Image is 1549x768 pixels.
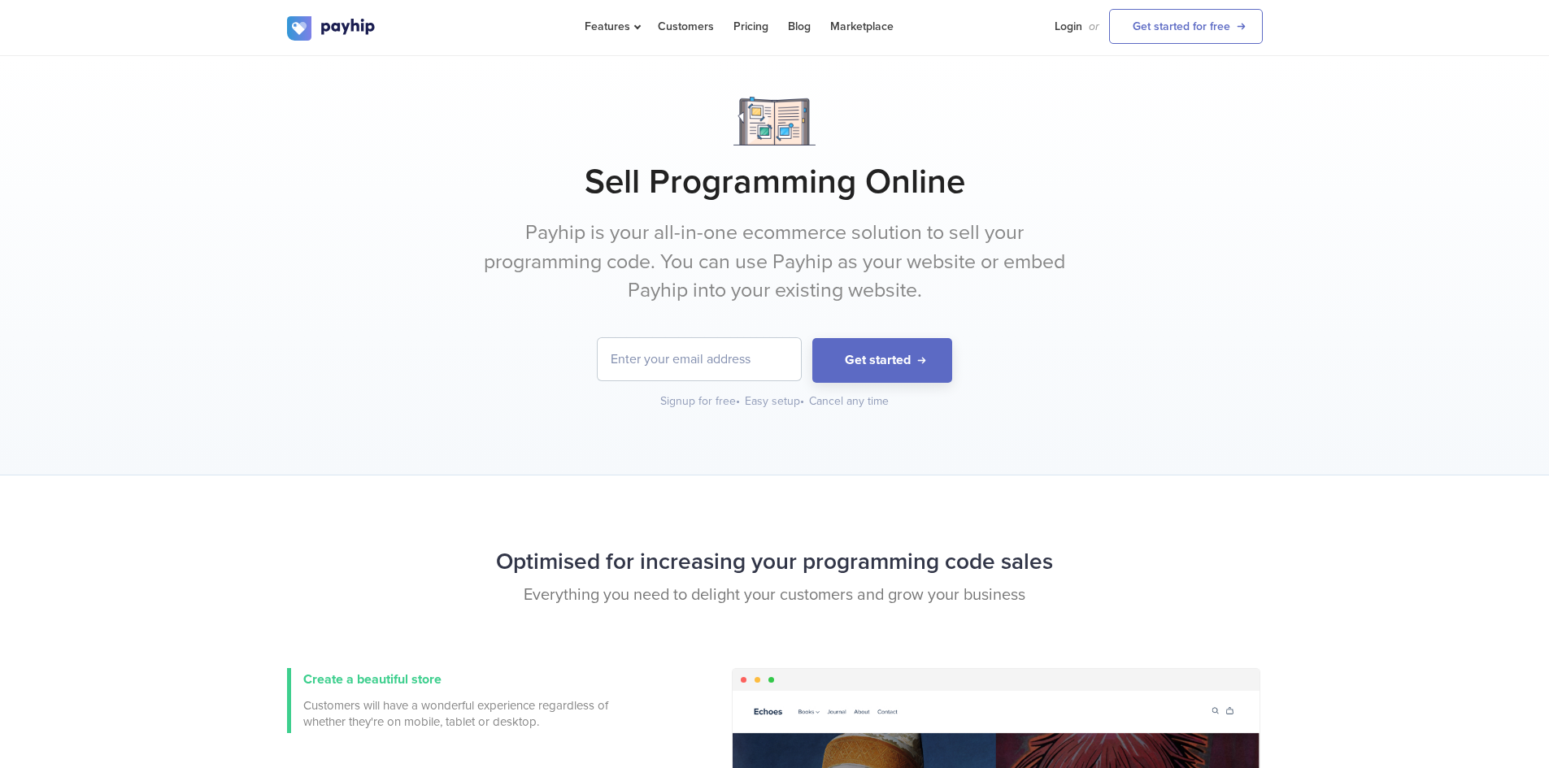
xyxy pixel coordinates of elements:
p: Payhip is your all-in-one ecommerce solution to sell your programming code. You can use Payhip as... [470,219,1080,306]
input: Enter your email address [598,338,801,380]
span: • [736,394,740,408]
span: Create a beautiful store [303,671,442,688]
button: Get started [812,338,952,383]
p: Everything you need to delight your customers and grow your business [287,584,1263,607]
a: Create a beautiful store Customers will have a wonderful experience regardless of whether they're... [287,668,612,733]
img: Notebook.png [733,97,816,145]
a: Get started for free [1109,9,1263,44]
img: logo.svg [287,16,376,41]
span: Customers will have a wonderful experience regardless of whether they're on mobile, tablet or des... [303,697,612,730]
div: Cancel any time [809,393,889,410]
h1: Sell Programming Online [287,162,1263,202]
span: Features [585,20,638,33]
div: Signup for free [660,393,742,410]
div: Easy setup [745,393,806,410]
h2: Optimised for increasing your programming code sales [287,540,1263,584]
span: • [800,394,804,408]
